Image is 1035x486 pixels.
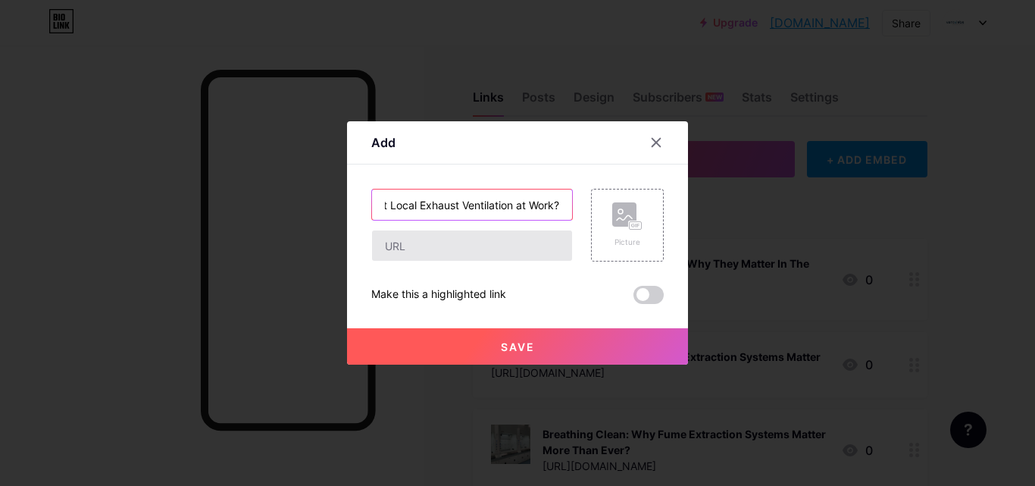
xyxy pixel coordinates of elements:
div: Picture [612,237,643,248]
div: Make this a highlighted link [371,286,506,304]
span: Save [501,340,535,353]
div: Add [371,133,396,152]
input: Title [372,190,572,220]
button: Save [347,328,688,365]
input: URL [372,230,572,261]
